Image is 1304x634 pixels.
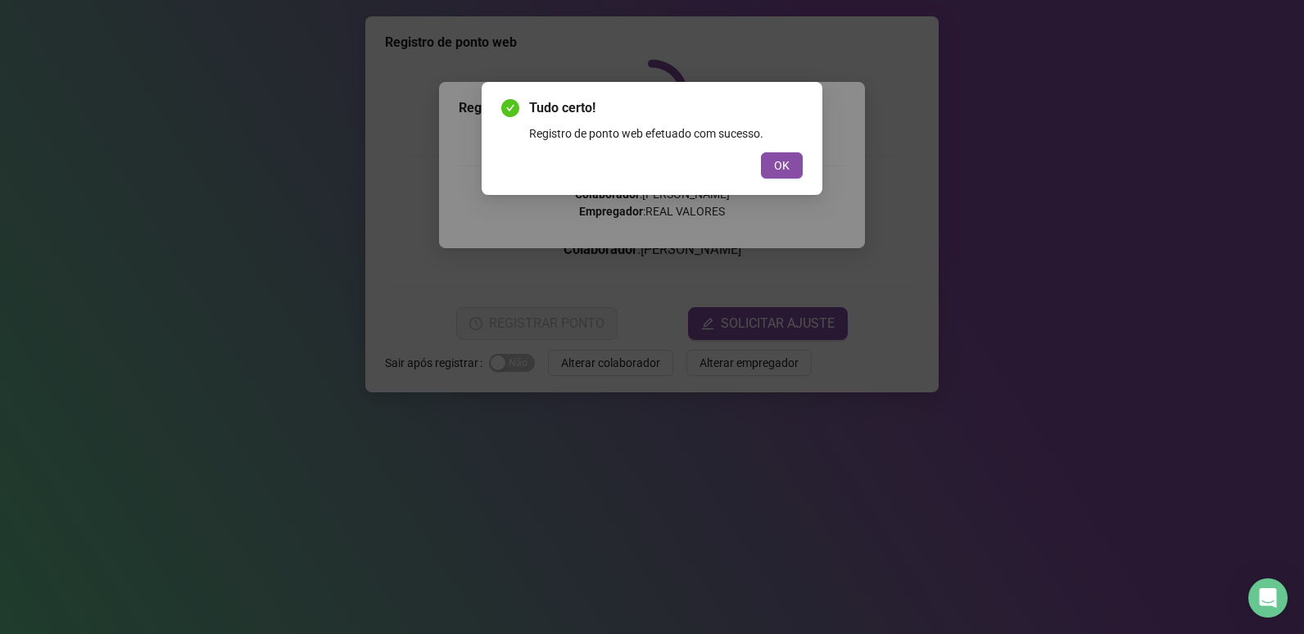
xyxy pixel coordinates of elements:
[774,156,790,174] span: OK
[501,99,519,117] span: check-circle
[761,152,803,179] button: OK
[1248,578,1288,618] div: Open Intercom Messenger
[529,98,803,118] span: Tudo certo!
[529,125,803,143] div: Registro de ponto web efetuado com sucesso.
